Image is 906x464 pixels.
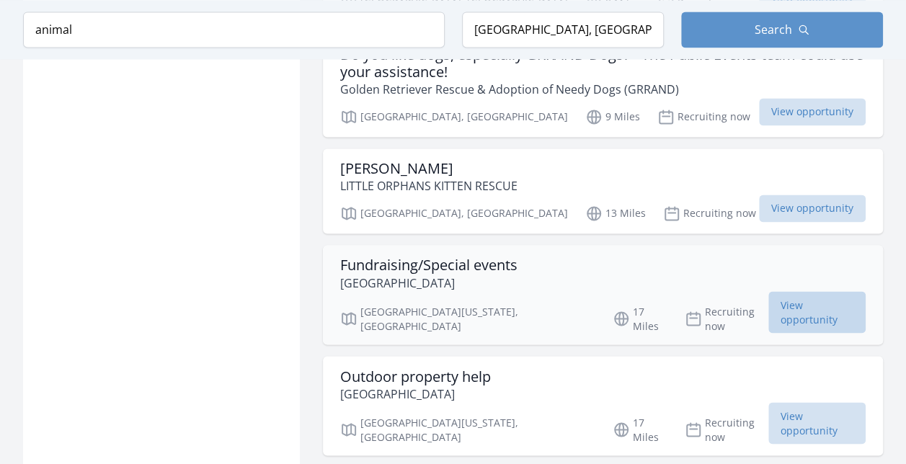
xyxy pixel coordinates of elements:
[768,402,866,444] span: View opportunity
[755,21,792,38] span: Search
[685,415,769,444] p: Recruiting now
[340,415,595,444] p: [GEOGRAPHIC_DATA][US_STATE], [GEOGRAPHIC_DATA]
[340,205,568,222] p: [GEOGRAPHIC_DATA], [GEOGRAPHIC_DATA]
[323,245,883,344] a: Fundraising/Special events [GEOGRAPHIC_DATA] [GEOGRAPHIC_DATA][US_STATE], [GEOGRAPHIC_DATA] 17 Mi...
[23,12,445,48] input: Keyword
[340,46,866,81] h3: Do you like dogs, especially GRRAND Dogs? - The Public Events team could use your assistance!
[681,12,883,48] button: Search
[340,385,491,402] p: [GEOGRAPHIC_DATA]
[323,148,883,233] a: [PERSON_NAME] LITTLE ORPHANS KITTEN RESCUE [GEOGRAPHIC_DATA], [GEOGRAPHIC_DATA] 13 Miles Recruiti...
[585,205,646,222] p: 13 Miles
[340,304,595,333] p: [GEOGRAPHIC_DATA][US_STATE], [GEOGRAPHIC_DATA]
[340,274,518,291] p: [GEOGRAPHIC_DATA]
[323,35,883,137] a: Do you like dogs, especially GRRAND Dogs? - The Public Events team could use your assistance! Gol...
[759,98,866,125] span: View opportunity
[663,205,756,222] p: Recruiting now
[340,177,518,195] p: LITTLE ORPHANS KITTEN RESCUE
[340,256,518,274] h3: Fundraising/Special events
[768,291,866,333] span: View opportunity
[585,108,640,125] p: 9 Miles
[340,367,491,385] h3: Outdoor property help
[340,81,866,98] p: Golden Retriever Rescue & Adoption of Needy Dogs (GRRAND)
[613,415,667,444] p: 17 Miles
[462,12,664,48] input: Location
[340,108,568,125] p: [GEOGRAPHIC_DATA], [GEOGRAPHIC_DATA]
[685,304,769,333] p: Recruiting now
[657,108,750,125] p: Recruiting now
[759,195,866,222] span: View opportunity
[340,160,518,177] h3: [PERSON_NAME]
[323,356,883,455] a: Outdoor property help [GEOGRAPHIC_DATA] [GEOGRAPHIC_DATA][US_STATE], [GEOGRAPHIC_DATA] 17 Miles R...
[613,304,667,333] p: 17 Miles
